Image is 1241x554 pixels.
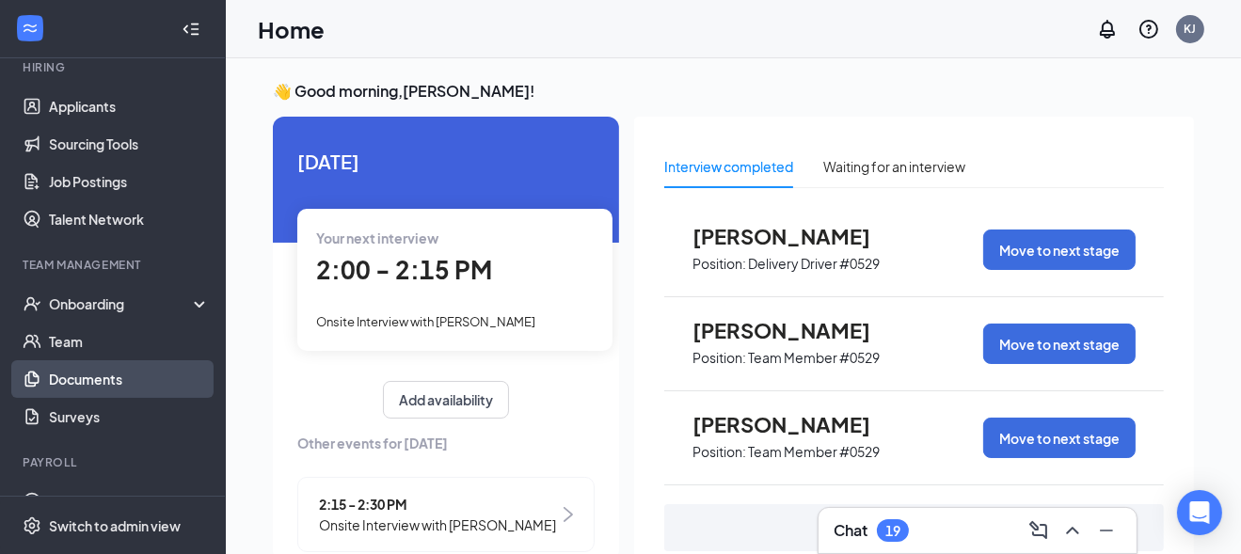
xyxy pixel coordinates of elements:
button: Move to next stage [983,418,1136,458]
svg: ComposeMessage [1027,519,1050,542]
button: Move to next stage [983,230,1136,270]
p: Delivery Driver #0529 [748,255,880,273]
svg: Minimize [1095,519,1118,542]
div: Waiting for an interview [823,156,965,177]
span: [PERSON_NAME] [692,224,899,248]
p: Position: [692,349,746,367]
p: Team Member #0529 [748,349,880,367]
div: Onboarding [49,294,194,313]
span: [PERSON_NAME] [692,318,899,342]
svg: QuestionInfo [1138,18,1160,40]
svg: Collapse [182,20,200,39]
h3: Chat [834,520,867,541]
a: PayrollCrown [49,483,210,520]
a: Surveys [49,398,210,435]
h3: 👋 Good morning, [PERSON_NAME] ! [273,81,1194,102]
div: 19 [885,523,900,539]
svg: UserCheck [23,294,41,313]
p: Position: [692,255,746,273]
div: KJ [1185,21,1197,37]
a: Documents [49,360,210,398]
div: Hiring [23,59,206,75]
button: Add availability [383,381,509,419]
span: Onsite Interview with [PERSON_NAME] [319,514,556,535]
span: Other events for [DATE] [297,433,595,453]
button: Minimize [1091,515,1122,546]
p: Team Member #0529 [748,443,880,461]
svg: Settings [23,516,41,535]
p: Position: [692,443,746,461]
span: [DATE] [297,147,595,176]
a: Team [49,323,210,360]
button: ComposeMessage [1024,515,1054,546]
div: Switch to admin view [49,516,181,535]
a: Applicants [49,87,210,125]
span: Your next interview [316,230,438,246]
div: Open Intercom Messenger [1177,490,1222,535]
a: Job Postings [49,163,210,200]
span: 2:00 - 2:15 PM [316,254,492,285]
div: Team Management [23,257,206,273]
svg: ChevronUp [1061,519,1084,542]
span: Onsite Interview with [PERSON_NAME] [316,314,535,329]
span: [PERSON_NAME] [692,412,899,436]
button: ChevronUp [1058,515,1088,546]
h1: Home [258,13,325,45]
div: Interview completed [664,156,793,177]
svg: WorkstreamLogo [21,19,40,38]
a: Sourcing Tools [49,125,210,163]
a: Talent Network [49,200,210,238]
button: Move to next stage [983,324,1136,364]
span: 2:15 - 2:30 PM [319,494,556,514]
div: Payroll [23,454,206,470]
svg: Notifications [1096,18,1119,40]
